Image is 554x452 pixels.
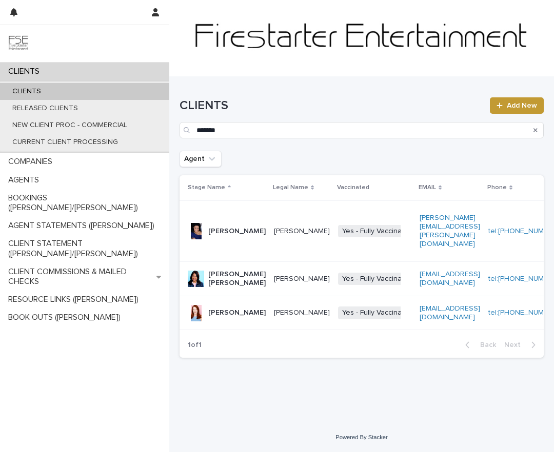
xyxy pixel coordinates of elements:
p: CLIENT STATEMENT ([PERSON_NAME]/[PERSON_NAME]) [4,239,169,258]
span: Next [504,341,527,348]
p: RELEASED CLIENTS [4,104,86,113]
p: 1 of 1 [180,333,210,358]
p: AGENTS [4,175,47,185]
p: [PERSON_NAME] [208,309,266,317]
p: [PERSON_NAME] [274,227,330,236]
p: [PERSON_NAME] [274,309,330,317]
p: Vaccinated [337,182,369,193]
p: NEW CLIENT PROC - COMMERCIAL [4,121,135,130]
p: AGENT STATEMENTS ([PERSON_NAME]) [4,221,163,231]
p: EMAIL [419,182,436,193]
button: Agent [180,151,222,167]
p: [PERSON_NAME] [PERSON_NAME] [208,270,266,287]
span: Yes - Fully Vaccinated [338,306,417,319]
button: Next [500,340,544,350]
span: Back [474,341,496,348]
span: Yes - Fully Vaccinated [338,273,417,285]
p: Phone [487,182,507,193]
p: BOOKINGS ([PERSON_NAME]/[PERSON_NAME]) [4,193,169,213]
p: Legal Name [273,182,308,193]
h1: CLIENTS [180,98,484,113]
p: CLIENTS [4,87,49,96]
a: [EMAIL_ADDRESS][DOMAIN_NAME] [420,305,480,321]
a: Add New [490,97,544,114]
p: BOOK OUTS ([PERSON_NAME]) [4,313,129,322]
a: [EMAIL_ADDRESS][DOMAIN_NAME] [420,271,480,286]
input: Search [180,122,544,138]
p: [PERSON_NAME] [274,275,330,283]
p: [PERSON_NAME] [208,227,266,236]
a: [PERSON_NAME][EMAIL_ADDRESS][PERSON_NAME][DOMAIN_NAME] [420,214,480,247]
p: CURRENT CLIENT PROCESSING [4,138,126,147]
button: Back [457,340,500,350]
p: Stage Name [188,182,225,193]
span: Add New [507,102,537,109]
p: CLIENTS [4,67,48,76]
p: RESOURCE LINKS ([PERSON_NAME]) [4,295,147,304]
span: Yes - Fully Vaccinated [338,225,417,238]
p: COMPANIES [4,157,61,167]
p: CLIENT COMMISSIONS & MAILED CHECKS [4,267,156,286]
img: 9JgRvJ3ETPGCJDhvPVA5 [8,33,29,54]
a: Powered By Stacker [335,434,387,440]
